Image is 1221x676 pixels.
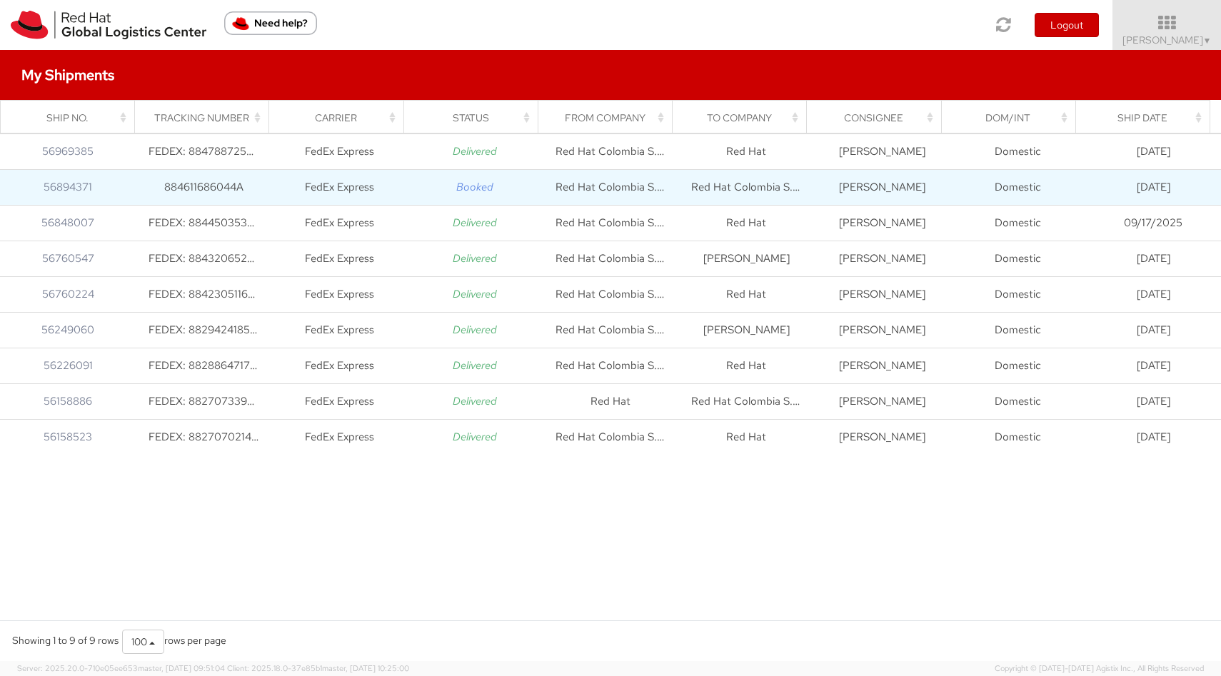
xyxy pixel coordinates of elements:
[42,144,94,158] a: 56969385
[543,205,678,241] td: Red Hat Colombia S.A.S.
[685,111,803,125] div: To Company
[950,312,1085,348] td: Domestic
[543,419,678,455] td: Red Hat Colombia S.A.S.
[814,312,950,348] td: [PERSON_NAME]
[1085,205,1221,241] td: 09/17/2025
[950,383,1085,419] td: Domestic
[1085,383,1221,419] td: [DATE]
[453,144,497,158] i: Delivered
[678,133,814,169] td: Red Hat
[543,312,678,348] td: Red Hat Colombia S.A.S.
[136,348,271,383] td: FEDEX: 882886471713
[1035,13,1099,37] button: Logout
[1085,276,1221,312] td: [DATE]
[136,205,271,241] td: FEDEX: 884450353686
[271,276,407,312] td: FedEx Express
[271,133,407,169] td: FedEx Express
[814,276,950,312] td: [PERSON_NAME]
[678,348,814,383] td: Red Hat
[453,251,497,266] i: Delivered
[271,348,407,383] td: FedEx Express
[543,276,678,312] td: Red Hat Colombia S.A.S.
[14,111,131,125] div: Ship No.
[41,216,94,230] a: 56848007
[1085,169,1221,205] td: [DATE]
[453,358,497,373] i: Delivered
[138,663,225,673] span: master, [DATE] 09:51:04
[271,419,407,455] td: FedEx Express
[814,419,950,455] td: [PERSON_NAME]
[44,430,92,444] a: 56158523
[136,383,271,419] td: FEDEX: 882707339840
[282,111,399,125] div: Carrier
[44,180,92,194] a: 56894371
[820,111,937,125] div: Consignee
[543,241,678,276] td: Red Hat Colombia S.A.S.
[1203,35,1212,46] span: ▼
[122,630,164,654] button: 100
[950,419,1085,455] td: Domestic
[44,358,93,373] a: 56226091
[136,169,271,205] td: 884611686044A
[814,133,950,169] td: [PERSON_NAME]
[950,241,1085,276] td: Domestic
[678,241,814,276] td: [PERSON_NAME]
[678,169,814,205] td: Red Hat Colombia S.A.S.
[814,383,950,419] td: [PERSON_NAME]
[271,312,407,348] td: FedEx Express
[1122,34,1212,46] span: [PERSON_NAME]
[678,383,814,419] td: Red Hat Colombia S.A.S.
[11,11,206,39] img: rh-logistics-00dfa346123c4ec078e1.svg
[1085,348,1221,383] td: [DATE]
[416,111,533,125] div: Status
[136,241,271,276] td: FEDEX: 884320652842
[950,133,1085,169] td: Domestic
[1085,419,1221,455] td: [DATE]
[814,348,950,383] td: [PERSON_NAME]
[678,419,814,455] td: Red Hat
[271,169,407,205] td: FedEx Express
[456,180,493,194] i: Booked
[954,111,1071,125] div: Dom/Int
[453,394,497,408] i: Delivered
[543,169,678,205] td: Red Hat Colombia S.A.S
[950,205,1085,241] td: Domestic
[131,635,147,648] span: 100
[136,276,271,312] td: FEDEX: 884230511688
[1088,111,1205,125] div: Ship Date
[271,383,407,419] td: FedEx Express
[814,205,950,241] td: [PERSON_NAME]
[551,111,668,125] div: From Company
[814,169,950,205] td: [PERSON_NAME]
[227,663,409,673] span: Client: 2025.18.0-37e85b1
[41,323,94,337] a: 56249060
[678,276,814,312] td: Red Hat
[136,312,271,348] td: FEDEX: 882942418543
[12,634,119,647] span: Showing 1 to 9 of 9 rows
[271,205,407,241] td: FedEx Express
[950,348,1085,383] td: Domestic
[122,630,226,654] div: rows per page
[42,287,94,301] a: 56760224
[136,419,271,455] td: FEDEX: 882707021482
[322,663,409,673] span: master, [DATE] 10:25:00
[453,216,497,230] i: Delivered
[678,205,814,241] td: Red Hat
[21,67,114,83] h4: My Shipments
[148,111,265,125] div: Tracking Number
[17,663,225,673] span: Server: 2025.20.0-710e05ee653
[814,241,950,276] td: [PERSON_NAME]
[44,394,92,408] a: 56158886
[136,133,271,169] td: FEDEX: 884788725005
[543,133,678,169] td: Red Hat Colombia S.A.S.
[1085,133,1221,169] td: [DATE]
[271,241,407,276] td: FedEx Express
[42,251,94,266] a: 56760547
[950,169,1085,205] td: Domestic
[950,276,1085,312] td: Domestic
[1085,241,1221,276] td: [DATE]
[1085,312,1221,348] td: [DATE]
[453,287,497,301] i: Delivered
[224,11,317,35] button: Need help?
[543,383,678,419] td: Red Hat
